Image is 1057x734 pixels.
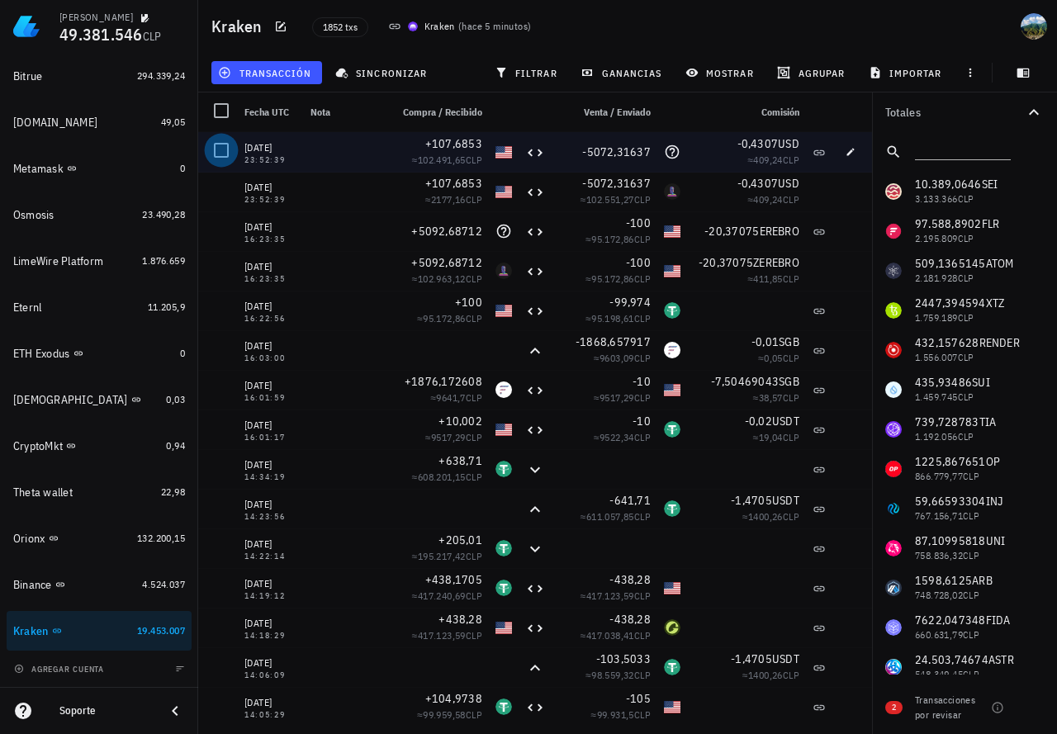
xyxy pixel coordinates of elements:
div: [DATE] [244,417,297,433]
span: -438,28 [609,612,651,627]
div: 16:01:17 [244,433,297,442]
div: USD-icon [495,421,512,438]
span: ≈ [412,629,482,642]
span: ≈ [591,708,651,721]
span: ≈ [417,708,482,721]
span: ganancias [584,66,661,79]
div: [DATE] [244,179,297,196]
span: USD [778,136,799,151]
div: USDT-icon [495,580,512,596]
span: +1876,172608 [405,374,482,389]
span: -99,974 [609,295,651,310]
span: ≈ [753,391,799,404]
span: CLP [466,708,482,721]
div: [DATE] [244,140,297,156]
div: [PERSON_NAME] [59,11,133,24]
span: CLP [634,272,651,285]
div: LimeWire Platform [13,254,103,268]
span: transacción [221,66,311,79]
div: 14:19:12 [244,592,297,600]
div: USD-icon [495,302,512,319]
span: ≈ [581,590,651,602]
span: -100 [626,215,651,230]
h1: Kraken [211,13,269,40]
span: USD [778,176,799,191]
div: [DATE] [244,219,297,235]
span: 9641,7 [436,391,465,404]
span: CLP [783,352,799,364]
div: Compra / Recibido [383,92,489,132]
div: USDT-icon [664,421,680,438]
span: 4.524.037 [142,578,185,590]
span: 102.491,65 [418,154,466,166]
img: LedgiFi [13,13,40,40]
span: +10,002 [438,414,482,429]
div: Metamask [13,162,64,176]
span: -5072,31637 [582,176,651,191]
div: [DATE] [244,496,297,513]
span: ( ) [458,18,531,35]
span: 611.057,85 [586,510,634,523]
div: USD-icon [664,698,680,715]
span: ≈ [430,391,482,404]
div: ZEREBRO-icon [664,183,680,200]
span: -641,71 [609,493,651,508]
span: CLP [466,154,482,166]
span: ≈ [753,431,799,443]
div: Binance [13,578,52,592]
span: 2177,16 [431,193,466,206]
div: CryptoMkt [13,439,63,453]
span: 417.240,69 [418,590,466,602]
span: ≈ [594,431,651,443]
button: importar [861,61,952,84]
span: CLP [466,590,482,602]
span: CLP [466,391,482,404]
span: ≈ [585,312,651,324]
span: 195.217,42 [418,550,466,562]
span: 417.038,41 [586,629,634,642]
span: ≈ [594,391,651,404]
div: [DATE] [244,536,297,552]
span: 409,24 [753,154,782,166]
div: USDT-icon [495,461,512,477]
button: transacción [211,61,322,84]
span: Nota [310,106,330,118]
div: [DEMOGRAPHIC_DATA] [13,393,128,407]
div: Eternl [13,301,42,315]
span: 95.172,86 [591,233,634,245]
span: ≈ [581,510,651,523]
span: CLP [634,510,651,523]
div: USDG-icon [664,619,680,636]
span: Compra / Recibido [403,106,482,118]
span: CLP [143,29,162,44]
span: CLP [783,669,799,681]
span: ≈ [747,272,799,285]
span: CLP [634,629,651,642]
div: USDT-icon [664,302,680,319]
span: 1400,26 [748,669,783,681]
div: 14:22:14 [244,552,297,561]
div: USD-icon [495,144,512,160]
span: 9517,29 [431,431,466,443]
div: Orionx [13,532,45,546]
span: -0,4307 [737,136,779,151]
span: 102.551,27 [586,193,634,206]
div: [DATE] [244,377,297,394]
span: -5072,31637 [582,144,651,159]
span: 9603,09 [600,352,634,364]
a: Binance 4.524.037 [7,565,192,604]
span: ≈ [425,431,482,443]
span: ≈ [585,669,651,681]
span: ≈ [412,590,482,602]
span: CLP [634,312,651,324]
span: CLP [634,669,651,681]
button: agregar cuenta [10,661,111,677]
span: 1.876.659 [142,254,185,267]
div: USD-icon [495,183,512,200]
div: Fecha UTC [238,92,304,132]
span: CLP [783,154,799,166]
span: 1400,26 [748,510,783,523]
div: Kraken [424,18,455,35]
div: 23:52:39 [244,156,297,164]
div: [DATE] [244,298,297,315]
